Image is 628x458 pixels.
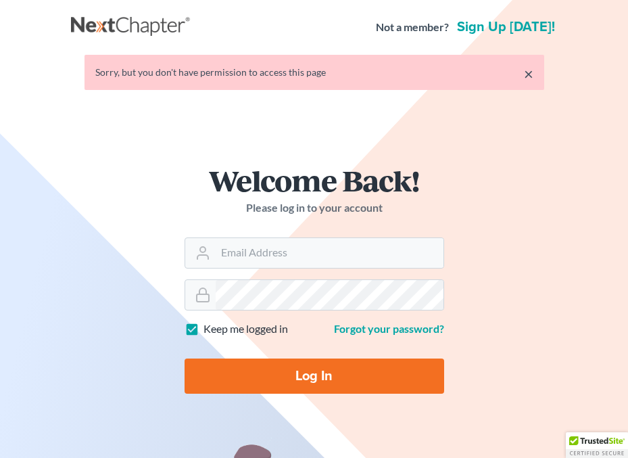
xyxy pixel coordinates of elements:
p: Please log in to your account [185,200,444,216]
label: Keep me logged in [203,321,288,337]
input: Log In [185,359,444,394]
div: TrustedSite Certified [566,432,628,458]
a: Forgot your password? [334,322,444,335]
a: Sign up [DATE]! [454,20,558,34]
div: Sorry, but you don't have permission to access this page [95,66,533,79]
h1: Welcome Back! [185,166,444,195]
strong: Not a member? [376,20,449,35]
a: × [524,66,533,82]
input: Email Address [216,238,443,268]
